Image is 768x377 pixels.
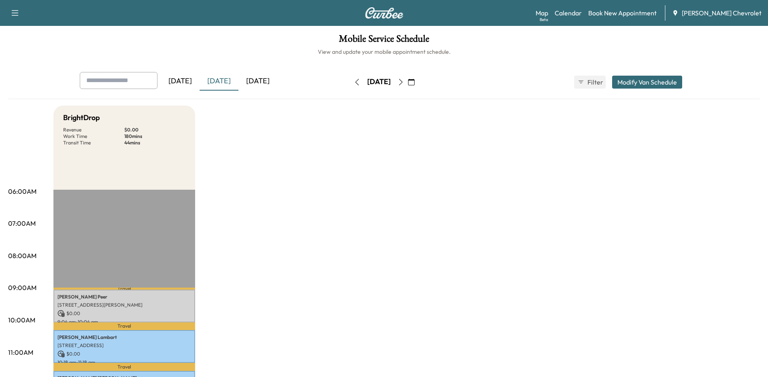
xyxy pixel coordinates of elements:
[57,342,191,349] p: [STREET_ADDRESS]
[53,322,195,330] p: Travel
[536,8,548,18] a: MapBeta
[587,77,602,87] span: Filter
[161,72,200,91] div: [DATE]
[8,34,760,48] h1: Mobile Service Schedule
[8,251,36,261] p: 08:00AM
[612,76,682,89] button: Modify Van Schedule
[124,140,185,146] p: 44 mins
[555,8,582,18] a: Calendar
[8,283,36,292] p: 09:00AM
[57,359,191,366] p: 10:18 am - 11:18 am
[57,310,191,317] p: $ 0.00
[238,72,277,91] div: [DATE]
[57,319,191,325] p: 9:04 am - 10:04 am
[574,76,606,89] button: Filter
[57,294,191,300] p: [PERSON_NAME] Peer
[124,133,185,140] p: 180 mins
[8,218,36,228] p: 07:00AM
[63,133,124,140] p: Work Time
[8,186,36,196] p: 06:00AM
[540,17,548,23] div: Beta
[8,347,33,357] p: 11:00AM
[588,8,657,18] a: Book New Appointment
[53,288,195,290] p: Travel
[8,315,35,325] p: 10:00AM
[367,77,391,87] div: [DATE]
[8,48,760,56] h6: View and update your mobile appointment schedule.
[200,72,238,91] div: [DATE]
[63,127,124,133] p: Revenue
[63,140,124,146] p: Transit Time
[57,334,191,341] p: [PERSON_NAME] Lambart
[53,363,195,371] p: Travel
[57,302,191,308] p: [STREET_ADDRESS][PERSON_NAME]
[63,112,100,123] h5: BrightDrop
[682,8,762,18] span: [PERSON_NAME] Chevrolet
[124,127,185,133] p: $ 0.00
[365,7,404,19] img: Curbee Logo
[57,350,191,358] p: $ 0.00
